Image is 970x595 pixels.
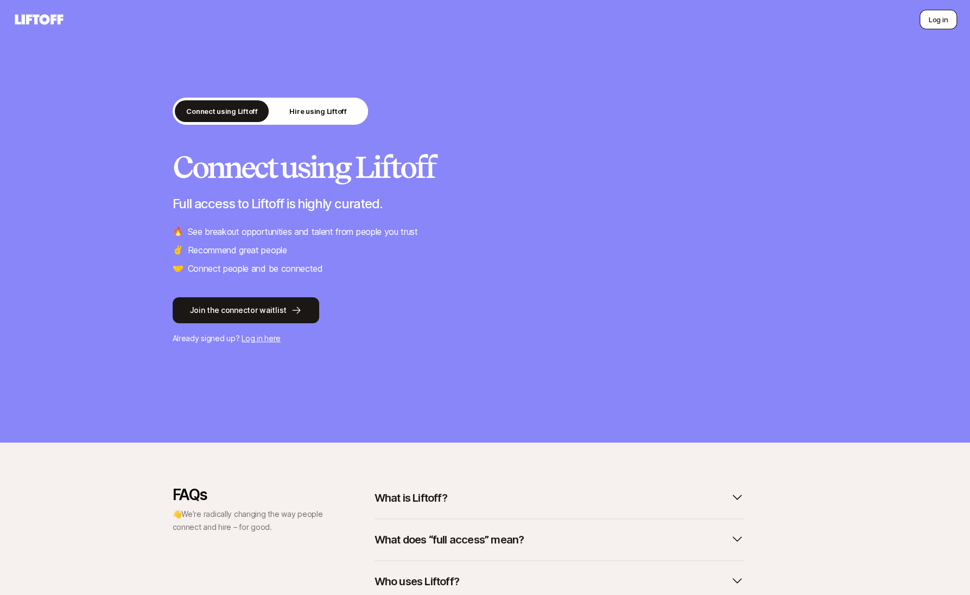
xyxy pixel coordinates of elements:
[188,225,418,239] p: See breakout opportunities and talent from people you trust
[920,10,957,29] button: Log in
[173,508,325,534] p: 👋
[173,225,183,239] span: 🔥
[375,486,744,510] button: What is Liftoff?
[173,243,183,257] span: ✌️
[173,297,798,323] a: Join the connector waitlist
[375,574,459,589] p: Who uses Liftoff?
[188,261,323,276] p: Connect people and be connected
[289,106,346,117] p: Hire using Liftoff
[173,261,183,276] span: 🤝
[375,570,744,593] button: Who uses Liftoff?
[375,528,744,552] button: What does “full access” mean?
[188,243,287,257] p: Recommend great people
[173,297,319,323] button: Join the connector waitlist
[173,509,323,532] span: We’re radically changing the way people connect and hire – for good.
[173,332,798,345] p: Already signed up?
[173,196,798,212] p: Full access to Liftoff is highly curated.
[375,490,447,506] p: What is Liftoff?
[173,151,798,183] h2: Connect using Liftoff
[186,106,258,117] p: Connect using Liftoff
[242,334,281,343] a: Log in here
[173,486,325,503] p: FAQs
[375,532,524,547] p: What does “full access” mean?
